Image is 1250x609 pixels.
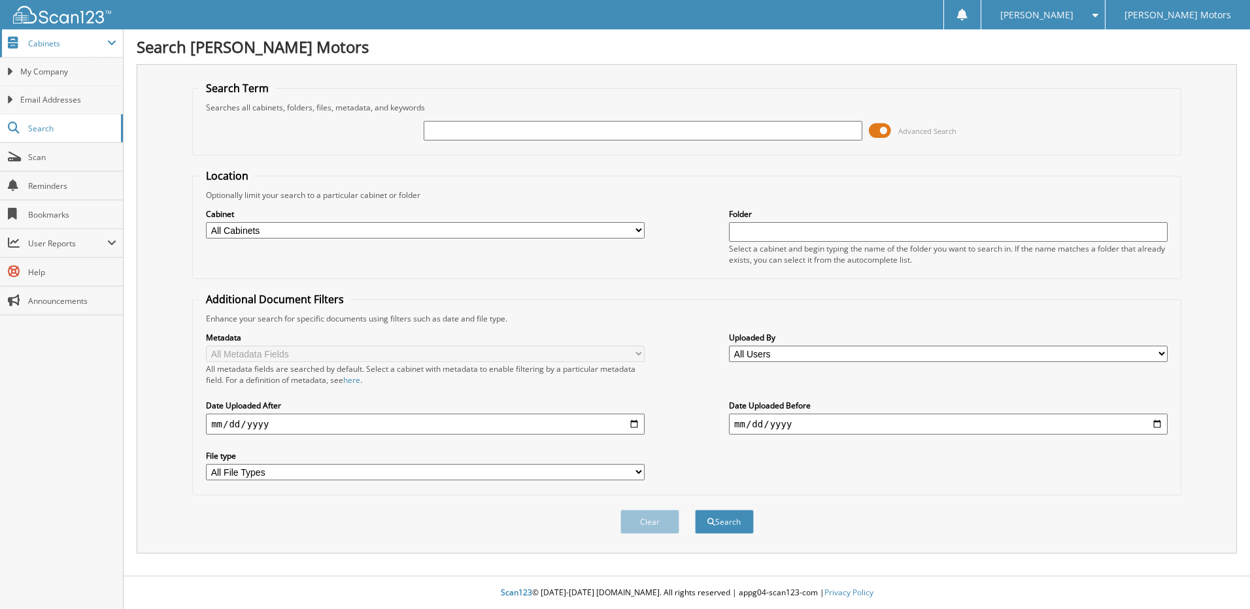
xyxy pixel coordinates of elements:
span: [PERSON_NAME] [1000,11,1073,19]
label: Folder [729,208,1168,220]
iframe: Chat Widget [1185,546,1250,609]
legend: Location [199,169,255,183]
span: Scan123 [501,587,532,598]
div: Optionally limit your search to a particular cabinet or folder [199,189,1174,201]
input: end [729,414,1168,435]
div: Select a cabinet and begin typing the name of the folder you want to search in. If the name match... [729,243,1168,265]
span: Scan [28,152,116,163]
legend: Search Term [199,81,275,95]
span: [PERSON_NAME] Motors [1124,11,1231,19]
legend: Additional Document Filters [199,292,350,306]
label: Uploaded By [729,332,1168,343]
label: Metadata [206,332,645,343]
span: Bookmarks [28,209,116,220]
span: Advanced Search [898,126,956,136]
span: Announcements [28,295,116,306]
span: Reminders [28,180,116,191]
a: here [343,374,360,386]
span: User Reports [28,238,107,249]
label: File type [206,450,645,461]
a: Privacy Policy [824,587,873,598]
button: Clear [620,510,679,534]
div: Searches all cabinets, folders, files, metadata, and keywords [199,102,1174,113]
span: Search [28,123,114,134]
h1: Search [PERSON_NAME] Motors [137,36,1237,58]
span: Help [28,267,116,278]
label: Date Uploaded Before [729,400,1168,411]
span: Cabinets [28,38,107,49]
input: start [206,414,645,435]
span: My Company [20,66,116,78]
span: Email Addresses [20,94,116,106]
label: Cabinet [206,208,645,220]
div: Enhance your search for specific documents using filters such as date and file type. [199,313,1174,324]
div: © [DATE]-[DATE] [DOMAIN_NAME]. All rights reserved | appg04-scan123-com | [124,577,1250,609]
div: All metadata fields are searched by default. Select a cabinet with metadata to enable filtering b... [206,363,645,386]
label: Date Uploaded After [206,400,645,411]
img: scan123-logo-white.svg [13,6,111,24]
button: Search [695,510,754,534]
